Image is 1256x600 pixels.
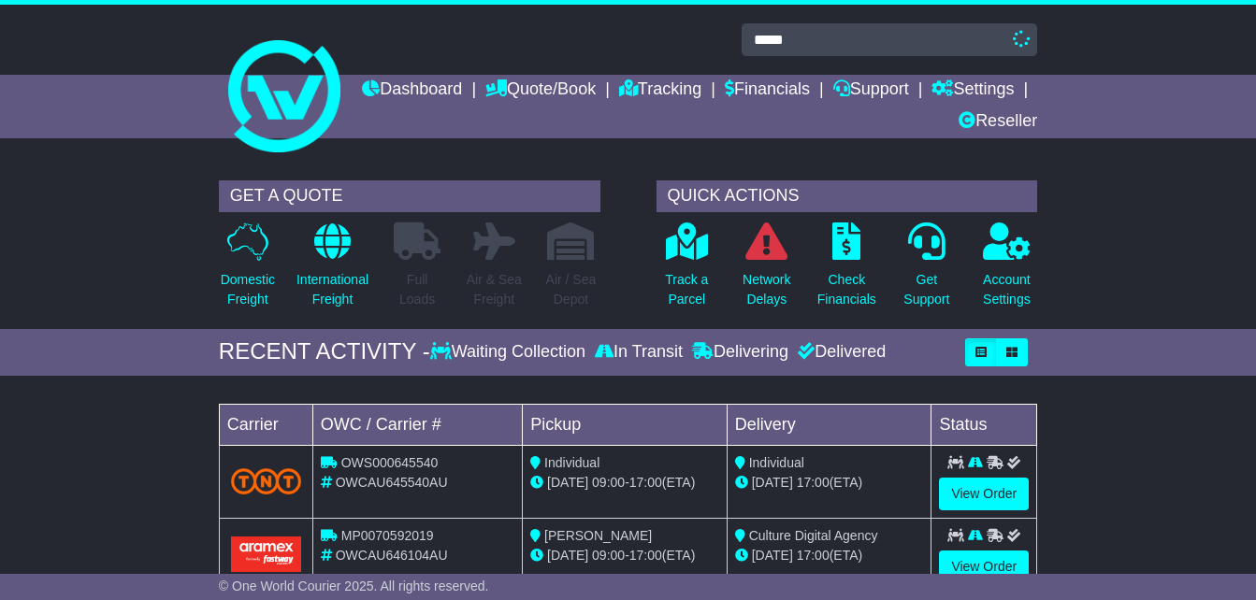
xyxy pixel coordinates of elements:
span: 09:00 [592,548,625,563]
span: [PERSON_NAME] [544,528,652,543]
a: Quote/Book [485,75,596,107]
a: Dashboard [362,75,462,107]
span: [DATE] [547,475,588,490]
div: Waiting Collection [430,342,590,363]
div: - (ETA) [530,546,719,565]
td: Pickup [523,404,728,445]
span: 09:00 [592,475,625,490]
td: Delivery [727,404,931,445]
span: Culture Digital Agency [749,528,878,543]
span: 17:00 [797,548,830,563]
a: CheckFinancials [816,221,877,320]
p: Air / Sea Depot [546,270,597,309]
span: OWS000645540 [341,455,439,470]
div: RECENT ACTIVITY - [219,338,430,365]
p: Air & Sea Freight [467,270,522,309]
p: Track a Parcel [665,270,708,309]
a: View Order [939,550,1029,583]
a: DomesticFreight [220,221,276,320]
p: Domestic Freight [221,270,275,309]
div: QUICK ACTIONS [657,180,1038,212]
p: International Freight [296,270,368,309]
a: InternationalFreight [296,221,369,320]
a: GetSupport [902,221,950,320]
div: (ETA) [735,473,924,493]
img: TNT_Domestic.png [231,468,301,493]
p: Network Delays [743,270,790,309]
a: AccountSettings [982,221,1032,320]
span: OWCAU646104AU [336,548,448,563]
span: Individual [749,455,804,470]
div: GET A QUOTE [219,180,600,212]
a: Reseller [959,107,1037,138]
a: View Order [939,478,1029,510]
span: 17:00 [797,475,830,490]
span: [DATE] [547,548,588,563]
span: 17:00 [629,548,662,563]
p: Get Support [903,270,949,309]
div: - (ETA) [530,473,719,493]
span: Individual [544,455,599,470]
p: Check Financials [817,270,876,309]
td: OWC / Carrier # [312,404,522,445]
span: MP0070592019 [341,528,434,543]
a: NetworkDelays [742,221,791,320]
span: OWCAU645540AU [336,475,448,490]
div: Delivered [793,342,886,363]
span: 17:00 [629,475,662,490]
span: [DATE] [752,548,793,563]
p: Full Loads [394,270,440,309]
div: In Transit [590,342,687,363]
div: (ETA) [735,546,924,565]
div: Delivering [687,342,793,363]
p: Account Settings [983,270,1031,309]
a: Support [833,75,909,107]
img: Aramex.png [231,536,301,571]
a: Financials [725,75,810,107]
a: Track aParcel [664,221,709,320]
a: Settings [931,75,1014,107]
td: Status [931,404,1037,445]
td: Carrier [219,404,312,445]
span: © One World Courier 2025. All rights reserved. [219,579,489,593]
span: [DATE] [752,475,793,490]
a: Tracking [619,75,701,107]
